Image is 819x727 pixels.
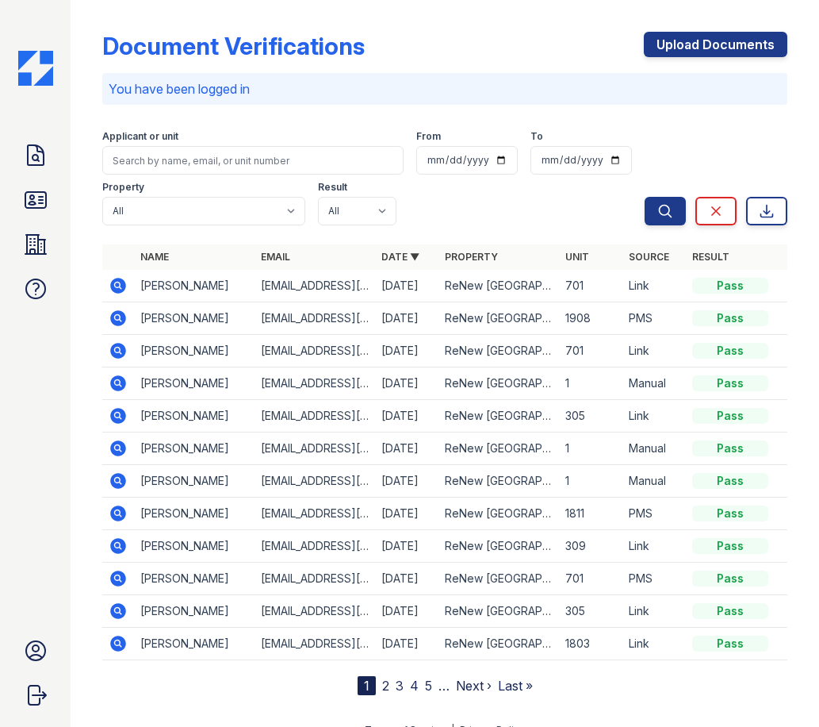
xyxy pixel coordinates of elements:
[644,32,787,57] a: Upload Documents
[438,465,559,498] td: ReNew [GEOGRAPHIC_DATA]
[559,628,622,660] td: 1803
[134,465,255,498] td: [PERSON_NAME]
[134,563,255,595] td: [PERSON_NAME]
[692,538,768,554] div: Pass
[622,465,686,498] td: Manual
[622,335,686,367] td: Link
[559,433,622,465] td: 1
[375,335,438,367] td: [DATE]
[692,636,768,652] div: Pass
[559,302,622,335] td: 1908
[559,465,622,498] td: 1
[692,506,768,521] div: Pass
[438,367,559,400] td: ReNew [GEOGRAPHIC_DATA]
[438,400,559,433] td: ReNew [GEOGRAPHIC_DATA]
[375,563,438,595] td: [DATE]
[375,595,438,628] td: [DATE]
[375,628,438,660] td: [DATE]
[134,433,255,465] td: [PERSON_NAME]
[318,181,347,194] label: Result
[692,343,768,359] div: Pass
[255,367,375,400] td: [EMAIL_ADDRESS][DOMAIN_NAME]
[622,433,686,465] td: Manual
[438,530,559,563] td: ReNew [GEOGRAPHIC_DATA]
[622,400,686,433] td: Link
[559,367,622,400] td: 1
[261,251,290,263] a: Email
[375,498,438,530] td: [DATE]
[559,563,622,595] td: 701
[559,335,622,367] td: 701
[134,270,255,302] td: [PERSON_NAME]
[622,367,686,400] td: Manual
[438,335,559,367] td: ReNew [GEOGRAPHIC_DATA]
[375,465,438,498] td: [DATE]
[559,400,622,433] td: 305
[358,676,376,695] div: 1
[692,251,729,263] a: Result
[381,251,419,263] a: Date ▼
[692,408,768,424] div: Pass
[102,146,404,175] input: Search by name, email, or unit number
[375,270,438,302] td: [DATE]
[255,433,375,465] td: [EMAIL_ADDRESS][DOMAIN_NAME]
[255,302,375,335] td: [EMAIL_ADDRESS][DOMAIN_NAME]
[382,678,389,694] a: 2
[140,251,169,263] a: Name
[255,270,375,302] td: [EMAIL_ADDRESS][DOMAIN_NAME]
[622,270,686,302] td: Link
[134,367,255,400] td: [PERSON_NAME]
[255,400,375,433] td: [EMAIL_ADDRESS][DOMAIN_NAME]
[692,375,768,391] div: Pass
[692,278,768,294] div: Pass
[559,530,622,563] td: 309
[559,270,622,302] td: 701
[134,530,255,563] td: [PERSON_NAME]
[375,530,438,563] td: [DATE]
[692,603,768,619] div: Pass
[109,79,781,98] p: You have been logged in
[438,302,559,335] td: ReNew [GEOGRAPHIC_DATA]
[622,595,686,628] td: Link
[102,181,144,194] label: Property
[629,251,669,263] a: Source
[622,563,686,595] td: PMS
[438,498,559,530] td: ReNew [GEOGRAPHIC_DATA]
[102,130,178,143] label: Applicant or unit
[622,498,686,530] td: PMS
[692,571,768,587] div: Pass
[438,270,559,302] td: ReNew [GEOGRAPHIC_DATA]
[255,465,375,498] td: [EMAIL_ADDRESS][DOMAIN_NAME]
[425,678,432,694] a: 5
[445,251,498,263] a: Property
[692,440,768,456] div: Pass
[134,498,255,530] td: [PERSON_NAME]
[134,400,255,433] td: [PERSON_NAME]
[622,302,686,335] td: PMS
[18,51,53,86] img: CE_Icon_Blue-c292c112584629df590d857e76928e9f676e5b41ef8f769ba2f05ee15b207248.png
[375,302,438,335] td: [DATE]
[134,628,255,660] td: [PERSON_NAME]
[255,530,375,563] td: [EMAIL_ADDRESS][DOMAIN_NAME]
[255,563,375,595] td: [EMAIL_ADDRESS][DOMAIN_NAME]
[438,563,559,595] td: ReNew [GEOGRAPHIC_DATA]
[102,32,365,60] div: Document Verifications
[255,595,375,628] td: [EMAIL_ADDRESS][DOMAIN_NAME]
[396,678,404,694] a: 3
[456,678,492,694] a: Next ›
[375,367,438,400] td: [DATE]
[438,628,559,660] td: ReNew [GEOGRAPHIC_DATA]
[134,595,255,628] td: [PERSON_NAME]
[438,676,450,695] span: …
[622,530,686,563] td: Link
[692,473,768,489] div: Pass
[255,628,375,660] td: [EMAIL_ADDRESS][DOMAIN_NAME]
[255,335,375,367] td: [EMAIL_ADDRESS][DOMAIN_NAME]
[559,595,622,628] td: 305
[438,433,559,465] td: ReNew [GEOGRAPHIC_DATA]
[255,498,375,530] td: [EMAIL_ADDRESS][DOMAIN_NAME]
[375,400,438,433] td: [DATE]
[134,302,255,335] td: [PERSON_NAME]
[410,678,419,694] a: 4
[692,310,768,326] div: Pass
